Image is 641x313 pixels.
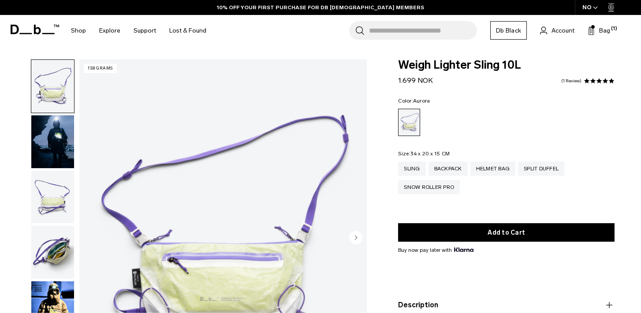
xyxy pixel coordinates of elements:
button: Add to Cart [398,223,615,242]
a: Sling [398,162,425,176]
a: Account [540,25,574,36]
legend: Size: [398,151,450,156]
button: Weigh_Lighter_Sling_10L_1.png [31,59,75,113]
img: Weigh_Lighter_Sling_10L_1.png [31,60,74,113]
img: Weigh_Lighter_Sling_10L_3.png [31,226,74,279]
a: Support [134,15,156,46]
a: Explore [99,15,120,46]
a: Backpack [429,162,468,176]
a: Lost & Found [169,15,206,46]
button: Description [398,300,615,310]
span: Bag [599,26,610,35]
span: Aurora [413,98,430,104]
span: 1.699 NOK [398,76,433,85]
img: Weigh_Lighter_Sling_10L_2.png [31,171,74,224]
a: Split Duffel [518,162,564,176]
span: Buy now pay later with [398,246,473,254]
span: (1) [611,25,617,33]
button: Weigh_Lighter_Sling_10L_Lifestyle.png [31,115,75,169]
a: Snow Roller Pro [398,180,460,194]
legend: Color: [398,98,430,103]
a: Db Black [490,21,527,40]
span: Account [552,26,574,35]
a: 1 reviews [561,79,581,83]
span: Weigh Lighter Sling 10L [398,59,615,71]
button: Weigh_Lighter_Sling_10L_2.png [31,170,75,224]
a: 10% OFF YOUR FIRST PURCHASE FOR DB [DEMOGRAPHIC_DATA] MEMBERS [217,4,424,11]
nav: Main Navigation [64,15,213,46]
button: Weigh_Lighter_Sling_10L_3.png [31,225,75,279]
button: Next slide [349,231,362,246]
p: 138 grams [84,64,117,73]
button: Bag (1) [588,25,610,36]
img: Weigh_Lighter_Sling_10L_Lifestyle.png [31,115,74,168]
a: Helmet Bag [470,162,516,176]
img: {"height" => 20, "alt" => "Klarna"} [454,247,473,252]
a: Aurora [398,109,420,136]
a: Shop [71,15,86,46]
span: 34 x 20 x 15 CM [410,151,450,157]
